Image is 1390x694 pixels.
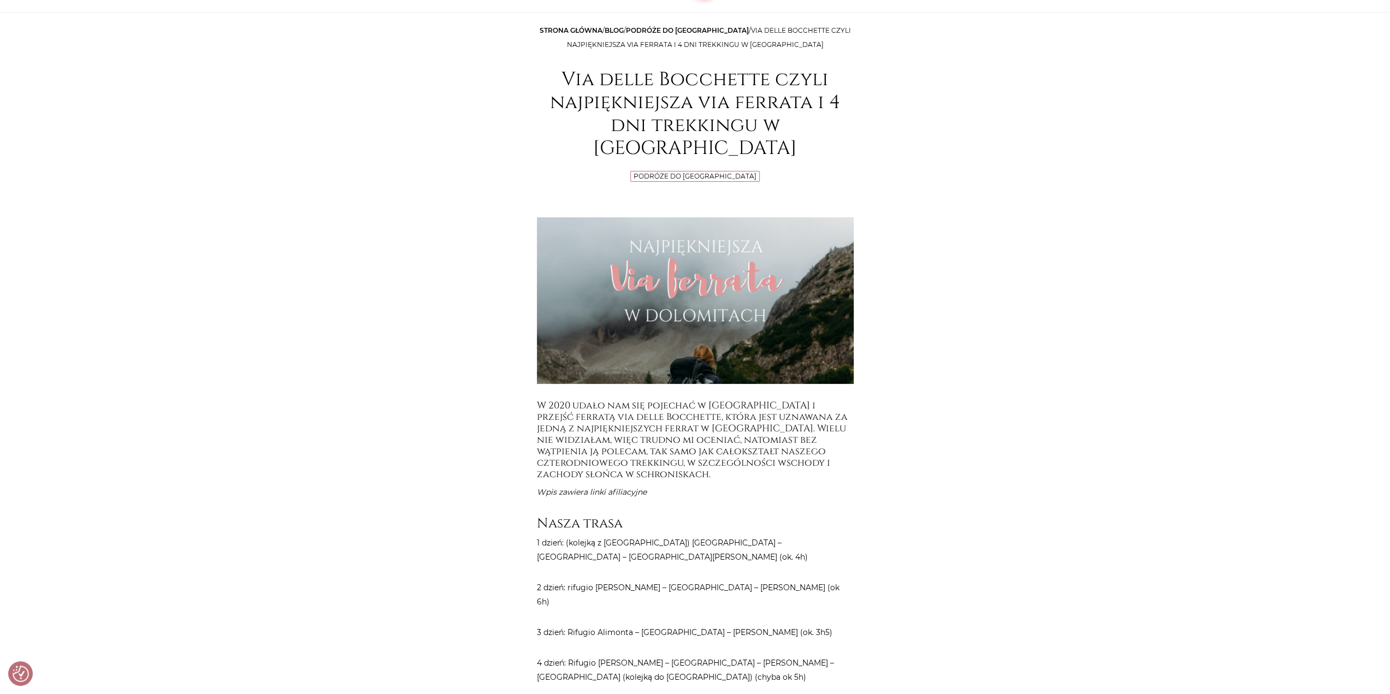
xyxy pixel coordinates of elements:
h3: Nasza trasa [537,515,854,531]
a: Blog [605,26,624,34]
p: 1 dzień: (kolejką z [GEOGRAPHIC_DATA]) [GEOGRAPHIC_DATA] – [GEOGRAPHIC_DATA] – [GEOGRAPHIC_DATA][... [537,536,854,564]
img: Revisit consent button [13,666,29,682]
span: / / / [540,26,851,49]
a: Strona główna [540,26,602,34]
a: Podróże do [GEOGRAPHIC_DATA] [634,172,756,180]
h5: W 2020 udało nam się pojechać w [GEOGRAPHIC_DATA] i przejść ferratą via delle Bocchette, która je... [537,400,854,481]
p: 4 dzień: Rifugio [PERSON_NAME] – [GEOGRAPHIC_DATA] – [PERSON_NAME] – [GEOGRAPHIC_DATA] (kolejką d... [537,656,854,684]
p: 3 dzień: Rifugio Alimonta – [GEOGRAPHIC_DATA] – [PERSON_NAME] (ok. 3h5) [537,625,854,639]
button: Preferencje co do zgód [13,666,29,682]
em: Wpis zawiera linki afiliacyjne [537,487,647,497]
h1: Via delle Bocchette czyli najpiękniejsza via ferrata i 4 dni trekkingu w [GEOGRAPHIC_DATA] [537,68,854,160]
a: Podróże do [GEOGRAPHIC_DATA] [626,26,749,34]
p: 2 dzień: rifugio [PERSON_NAME] – [GEOGRAPHIC_DATA] – [PERSON_NAME] (ok 6h) [537,580,854,609]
